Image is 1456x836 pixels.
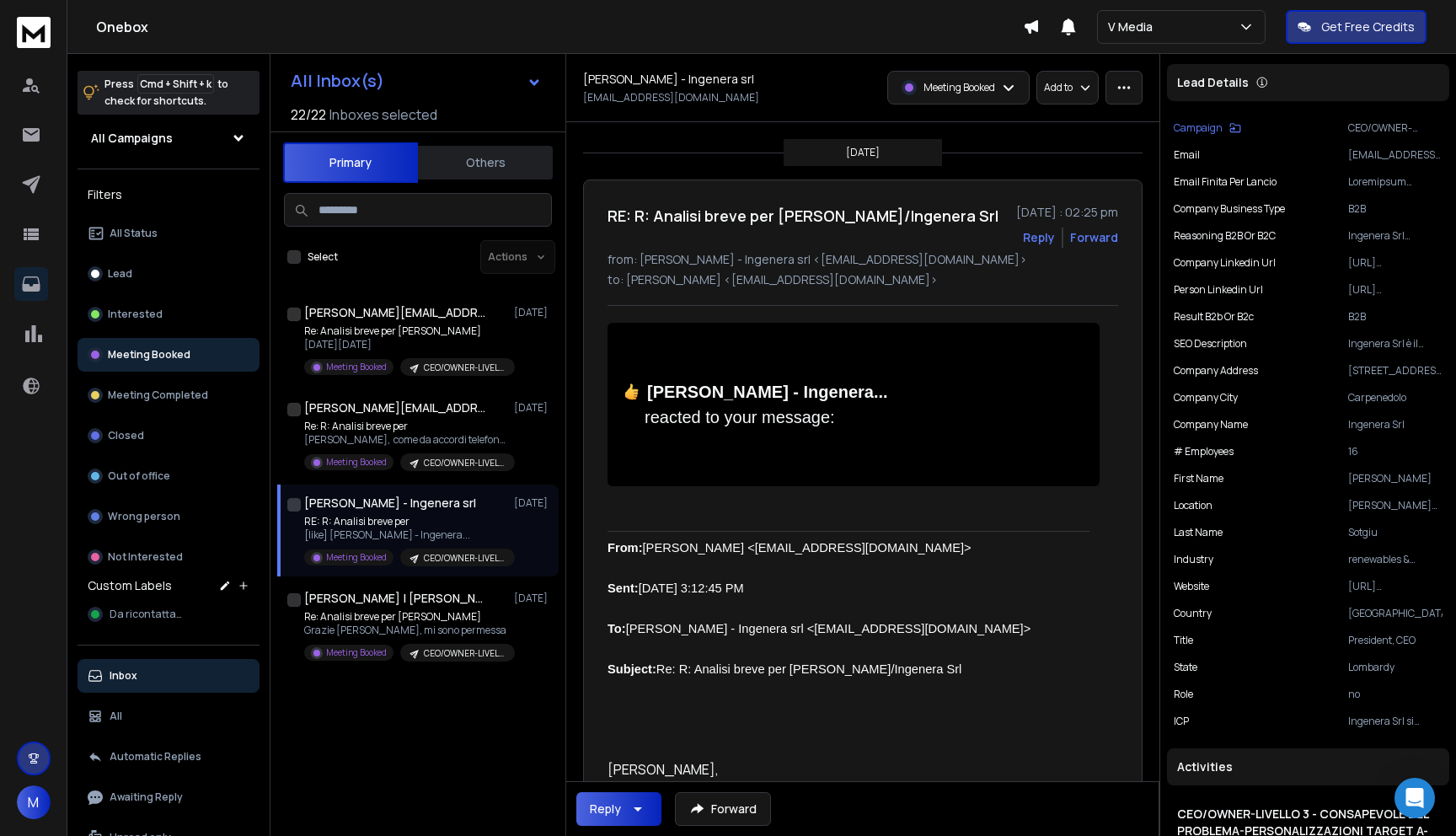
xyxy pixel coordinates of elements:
p: Awaiting Reply [110,790,183,804]
span: 22 / 22 [291,104,326,125]
button: Others [418,144,553,181]
p: [URL][DOMAIN_NAME] [1348,256,1443,270]
h1: All Inbox(s) [291,72,384,89]
button: Meeting Completed [78,378,260,412]
p: [DATE] [514,496,552,510]
button: All Campaigns [78,121,260,155]
p: Add to [1044,81,1073,94]
p: [DATE][DATE] [304,338,506,351]
button: Primary [283,142,418,183]
b: Subject: [608,662,656,676]
p: Closed [108,429,144,442]
button: Interested [78,297,260,331]
p: Interested [108,308,163,321]
p: Press to check for shortcuts. [104,76,228,110]
p: CEO/OWNER-LIVELLO 3 - CONSAPEVOLE DEL PROBLEMA-PERSONALIZZAZIONI TARGET A-TEST 1 [424,362,505,374]
p: Campaign [1174,121,1223,135]
p: Meeting Booked [326,646,387,659]
button: Out of office [78,459,260,493]
p: Company Address [1174,364,1258,378]
h1: Onebox [96,17,1023,37]
b: To: [608,622,626,635]
button: Da ricontattare [78,598,260,631]
b: Sent: [608,581,639,595]
p: [DATE] : 02:25 pm [1016,204,1118,221]
button: Inbox [78,659,260,693]
button: Forward [675,792,771,826]
p: SEO Description [1174,337,1247,351]
p: Lead Details [1177,74,1249,91]
span: reacted to your message: [645,408,835,426]
h1: [PERSON_NAME][EMAIL_ADDRESS][DOMAIN_NAME] [304,399,490,416]
p: Re: R: Analisi breve per [304,420,506,433]
p: Company Business Type [1174,202,1285,216]
p: [PERSON_NAME], come da accordi telefonici [304,433,506,447]
p: Re: Analisi breve per [PERSON_NAME] [304,324,506,338]
p: [PERSON_NAME] [1348,472,1443,485]
h1: [PERSON_NAME][EMAIL_ADDRESS][DOMAIN_NAME] [304,304,490,321]
h3: Filters [78,183,260,206]
button: Awaiting Reply [78,780,260,814]
p: Meeting Booked [923,81,995,94]
p: email finita per lancio [1174,175,1277,189]
p: [STREET_ADDRESS][PERSON_NAME] [1348,364,1443,378]
button: All Inbox(s) [277,64,555,98]
p: Meeting Booked [326,551,387,564]
p: [EMAIL_ADDRESS][DOMAIN_NAME] [583,91,759,104]
p: Company Linkedin Url [1174,256,1276,270]
p: ICP [1174,715,1189,728]
div: Forward [1070,229,1118,246]
p: Meeting Completed [108,389,208,402]
p: All [110,710,122,723]
p: Get Free Credits [1321,19,1415,35]
p: 16 [1348,445,1443,458]
p: [DATE] [514,592,552,605]
p: Meeting Booked [108,348,190,362]
p: industry [1174,553,1213,566]
p: Wrong person [108,510,180,523]
p: [DATE] [846,146,880,159]
p: Lead [108,267,132,281]
p: Meeting Booked [326,361,387,373]
button: All [78,699,260,733]
h1: [PERSON_NAME] - Ingenera srl [583,71,754,88]
button: M [17,785,51,819]
p: Not Interested [108,550,183,564]
p: CEO/OWNER-LIVELLO 3 - CONSAPEVOLE DEL PROBLEMA-PERSONALIZZAZIONI TARGET A-TEST 1 [1348,121,1443,135]
h1: All Campaigns [91,130,173,147]
span: Cmd + Shift + k [137,74,214,94]
p: Last Name [1174,526,1223,539]
div: Open Intercom Messenger [1394,778,1435,818]
p: Out of office [108,469,170,483]
p: Carpenedolo [1348,391,1443,405]
p: location [1174,499,1212,512]
p: B2B [1348,202,1443,216]
button: Meeting Booked [78,338,260,372]
span: [PERSON_NAME] - Ingenera... [645,383,888,401]
img: logo [17,17,51,48]
p: [like] [PERSON_NAME] - Ingenera... [304,528,506,542]
p: Grazie [PERSON_NAME], mi sono permessa [304,624,506,637]
p: [PERSON_NAME][GEOGRAPHIC_DATA] [1348,499,1443,512]
button: Get Free Credits [1286,10,1427,44]
button: Closed [78,419,260,453]
p: B2B [1348,310,1443,324]
p: title [1174,634,1193,647]
p: Re: Analisi breve per [PERSON_NAME] [304,610,506,624]
p: Sotgiu [1348,526,1443,539]
h3: Inboxes selected [329,104,437,125]
p: Automatic Replies [110,750,201,764]
h1: RE: R: Analisi breve per [PERSON_NAME]/Ingenera Srl [608,204,998,228]
p: no [1348,688,1443,701]
div: Reply [590,801,621,817]
p: Ingenera Srl si rivolge a clienti privati e aziende che cercano soluzioni per l'efficienza energe... [1348,715,1443,728]
button: Not Interested [78,540,260,574]
p: [URL][DOMAIN_NAME] [1348,580,1443,593]
button: Reply [576,792,661,826]
font: [PERSON_NAME] <[EMAIL_ADDRESS][DOMAIN_NAME]> [DATE] 3:12:45 PM [PERSON_NAME] - Ingenera srl <[EMA... [608,541,1030,676]
p: Meeting Booked [326,456,387,469]
button: Reply [1023,229,1055,246]
p: State [1174,661,1197,674]
p: [DATE] [514,306,552,319]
